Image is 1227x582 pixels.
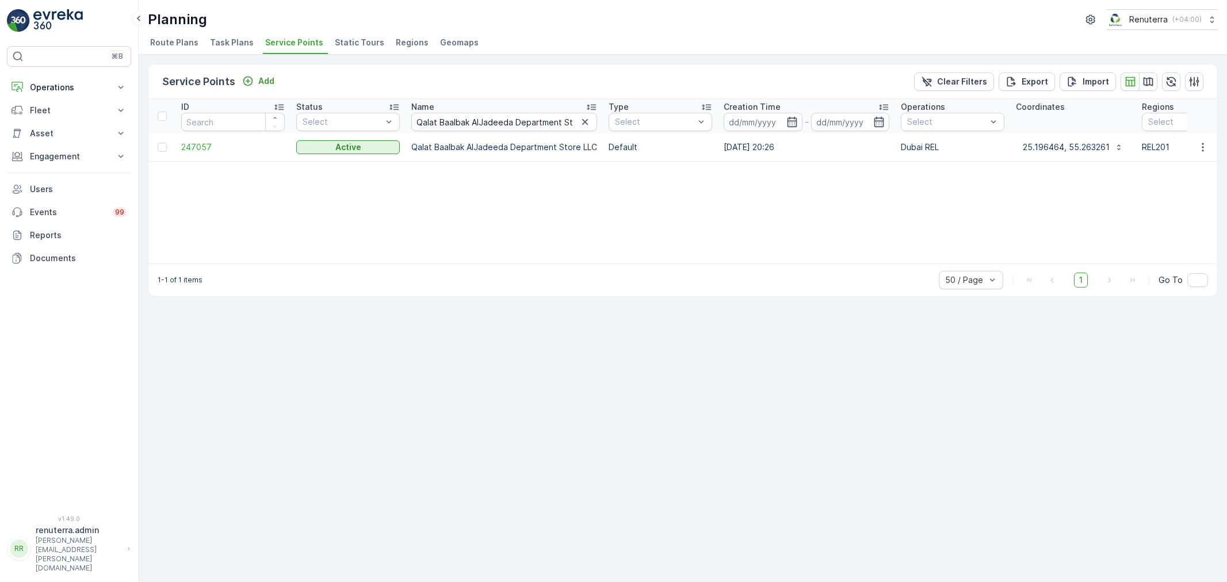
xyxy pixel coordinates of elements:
span: Static Tours [335,37,384,48]
p: Operations [30,82,108,93]
button: Fleet [7,99,131,122]
button: Operations [7,76,131,99]
p: Export [1022,76,1048,87]
span: Go To [1159,274,1183,286]
p: Creation Time [724,101,781,113]
input: dd/mm/yyyy [724,113,802,131]
p: Reports [30,229,127,241]
input: Search [411,113,597,131]
a: 247057 [181,141,285,153]
span: Route Plans [150,37,198,48]
p: 25.196464, 55.263261 [1023,141,1110,153]
p: renuterra.admin [36,524,122,536]
p: Regions [1142,101,1174,113]
p: Coordinates [1016,101,1065,113]
button: Engagement [7,145,131,168]
p: ID [181,101,189,113]
p: Clear Filters [937,76,987,87]
p: Planning [148,10,207,29]
p: ( +04:00 ) [1172,15,1202,24]
button: Add [238,74,279,88]
a: Documents [7,247,131,270]
input: Search [181,113,285,131]
td: [DATE] 20:26 [718,133,895,161]
button: Clear Filters [914,72,994,91]
a: Reports [7,224,131,247]
span: v 1.49.0 [7,515,131,522]
p: Status [296,101,323,113]
p: Documents [30,252,127,264]
span: Service Points [265,37,323,48]
button: Renuterra(+04:00) [1107,9,1218,30]
p: [PERSON_NAME][EMAIL_ADDRESS][PERSON_NAME][DOMAIN_NAME] [36,536,122,573]
p: Fleet [30,105,108,116]
td: Default [603,133,718,161]
a: Users [7,178,131,201]
p: Engagement [30,151,108,162]
button: Export [999,72,1055,91]
button: Active [296,140,400,154]
input: dd/mm/yyyy [811,113,890,131]
p: Import [1083,76,1109,87]
img: logo_light-DOdMpM7g.png [33,9,83,32]
p: Asset [30,128,108,139]
td: Dubai REL [895,133,1010,161]
button: Asset [7,122,131,145]
button: 25.196464, 55.263261 [1016,138,1130,156]
p: Service Points [162,74,235,90]
p: Add [258,75,274,87]
p: 1-1 of 1 items [158,275,202,285]
a: Events99 [7,201,131,224]
p: Active [335,141,361,153]
p: 99 [115,208,124,217]
p: Renuterra [1129,14,1168,25]
p: Events [30,206,106,218]
p: Users [30,183,127,195]
span: Task Plans [210,37,254,48]
img: logo [7,9,30,32]
p: ⌘B [112,52,123,61]
p: - [805,115,809,129]
button: RRrenuterra.admin[PERSON_NAME][EMAIL_ADDRESS][PERSON_NAME][DOMAIN_NAME] [7,524,131,573]
div: RR [10,539,28,558]
p: Type [609,101,629,113]
span: Geomaps [440,37,479,48]
p: Select [907,116,987,128]
td: Qalat Baalbak AlJadeeda Department Store LLC [406,133,603,161]
p: Select [615,116,694,128]
p: Select [303,116,382,128]
span: 1 [1074,273,1088,288]
img: Screenshot_2024-07-26_at_13.33.01.png [1107,13,1125,26]
p: Name [411,101,434,113]
span: Regions [396,37,429,48]
div: Toggle Row Selected [158,143,167,152]
button: Import [1060,72,1116,91]
p: Operations [901,101,945,113]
